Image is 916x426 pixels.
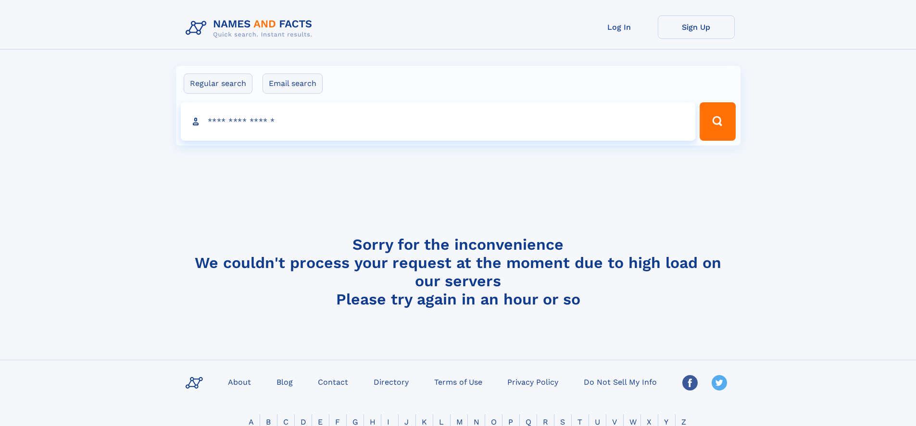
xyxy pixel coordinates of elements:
a: Terms of Use [430,375,486,389]
button: Search Button [700,102,735,141]
a: Privacy Policy [503,375,562,389]
img: Twitter [712,375,727,390]
img: Logo Names and Facts [182,15,320,41]
h4: Sorry for the inconvenience We couldn't process your request at the moment due to high load on ou... [182,235,735,308]
label: Regular search [184,73,252,94]
a: Directory [370,375,413,389]
a: Log In [581,15,658,39]
input: search input [181,102,696,141]
a: Sign Up [658,15,735,39]
img: Facebook [682,375,698,390]
a: Do Not Sell My Info [580,375,661,389]
a: Blog [273,375,297,389]
a: About [224,375,255,389]
label: Email search [263,73,323,94]
a: Contact [314,375,352,389]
